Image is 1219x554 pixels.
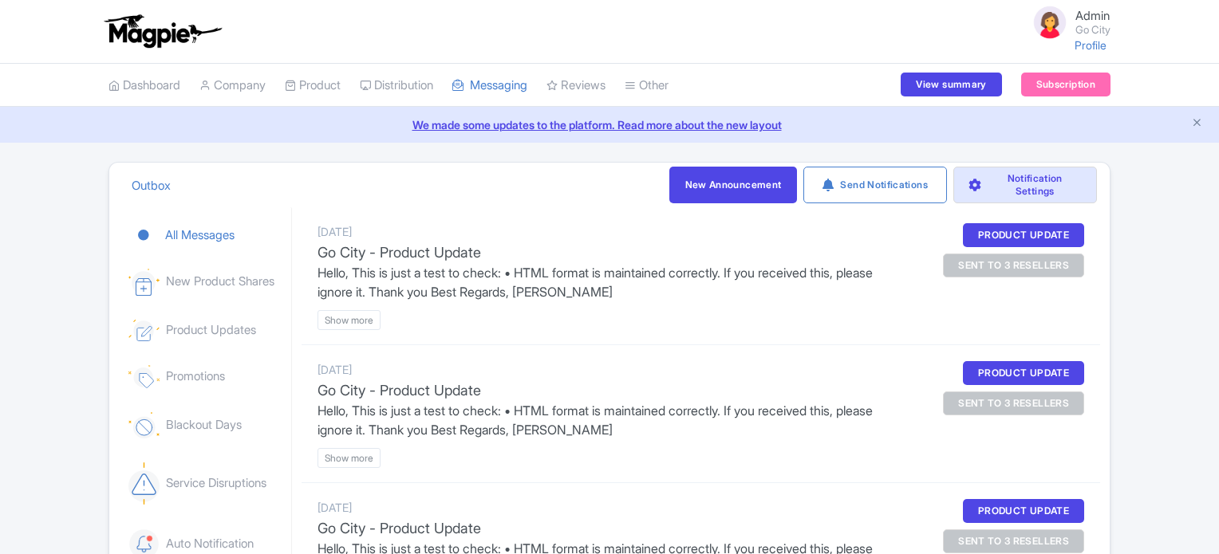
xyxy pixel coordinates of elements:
a: Service Disruptions [128,450,285,517]
a: Company [199,64,266,108]
span: Admin [1075,8,1110,23]
p: Hello, This is just a test to check: • HTML format is maintained correctly. If you received this,... [318,401,893,439]
div: sent to 3 resellers [943,391,1084,415]
a: Distribution [360,64,433,108]
a: Other [625,64,669,108]
small: Go City [1075,25,1111,35]
img: icon-new-promotion-passive-97cfc8a2a1699b87f57f1e372f5c4344.svg [128,365,160,388]
a: We made some updates to the platform. Read more about the new layout [10,116,1209,133]
a: New Announcement [669,167,797,203]
div: sent to 3 resellers [943,529,1084,553]
btn: Show more [318,448,381,468]
a: View summary [901,73,1001,96]
a: Dashboard [108,64,180,108]
button: Close announcement [1191,115,1203,133]
img: icon-service-disruption-passive-d53cc9fb2ac501153ed424a81dd5f4a8.svg [128,462,160,504]
a: Blackout Days [128,399,285,451]
p: Go City - Product Update [318,517,893,539]
img: icon-blocked-days-passive-0febe7090a5175195feee36c38de928a.svg [128,412,160,438]
div: Product Update [963,499,1084,523]
a: Profile [1075,38,1107,52]
a: Subscription [1021,73,1111,96]
span: [DATE] [318,363,352,376]
btn: Show more [318,310,381,330]
a: Outbox [132,164,171,208]
a: Product [285,64,341,108]
img: icon-product-update-passive-d8b36680673ce2f1c1093c6d3d9e0655.svg [128,320,160,341]
p: Go City - Product Update [318,242,893,263]
a: Product Updates [128,307,285,354]
div: Product Update [963,361,1084,385]
span: [DATE] [318,501,352,514]
div: Product Update [963,223,1084,247]
img: avatar_key_member-9c1dde93af8b07d7383eb8b5fb890c87.png [1031,3,1069,41]
a: Send Notifications [803,167,947,203]
a: Admin Go City [1021,3,1111,41]
span: [DATE] [318,225,352,238]
a: All Messages [128,214,285,257]
div: sent to 3 resellers [943,253,1084,277]
img: icon-share-products-passive-586cf1afebc7ee56cd27c2962df33887.svg [128,269,160,296]
p: Go City - Product Update [318,379,893,401]
a: Promotions [128,352,285,401]
a: Notification Settings [953,167,1097,203]
a: Reviews [546,64,606,108]
a: Messaging [452,64,527,108]
p: Hello, This is just a test to check: • HTML format is maintained correctly. If you received this,... [318,263,893,301]
a: New Product Shares [128,256,285,308]
img: logo-ab69f6fb50320c5b225c76a69d11143b.png [101,14,224,49]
